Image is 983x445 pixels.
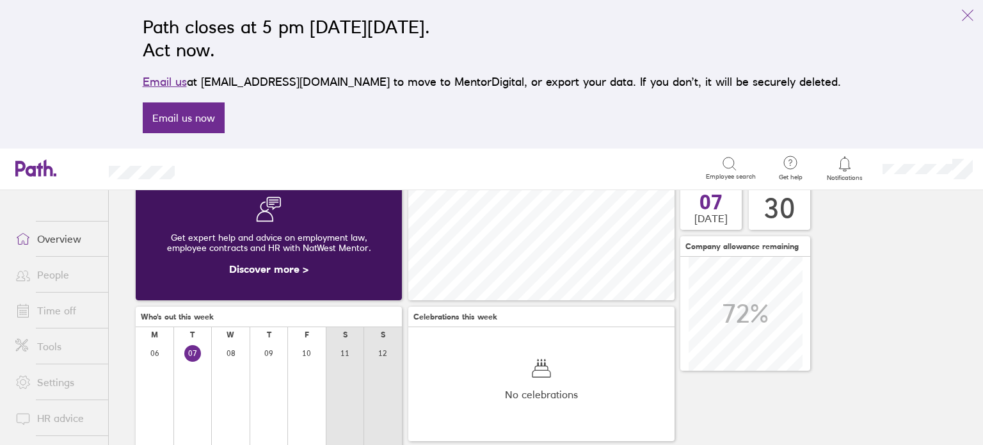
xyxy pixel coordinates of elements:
[5,334,108,359] a: Tools
[764,192,795,225] div: 30
[5,262,108,287] a: People
[151,330,158,339] div: M
[143,15,841,61] h2: Path closes at 5 pm [DATE][DATE]. Act now.
[143,75,187,88] a: Email us
[146,222,392,263] div: Get expert help and advice on employment law, employee contracts and HR with NatWest Mentor.
[209,162,242,174] div: Search
[5,298,108,323] a: Time off
[143,102,225,133] a: Email us now
[141,312,214,321] span: Who's out this week
[824,174,866,182] span: Notifications
[505,389,578,400] span: No celebrations
[190,330,195,339] div: T
[381,330,385,339] div: S
[685,242,799,251] span: Company allowance remaining
[699,192,723,213] span: 07
[143,73,841,91] p: at [EMAIL_ADDRESS][DOMAIN_NAME] to move to MentorDigital, or export your data. If you don’t, it w...
[305,330,309,339] div: F
[229,263,308,275] a: Discover more >
[5,405,108,431] a: HR advice
[706,173,756,181] span: Employee search
[227,330,234,339] div: W
[824,155,866,182] a: Notifications
[343,330,348,339] div: S
[694,213,728,224] span: [DATE]
[5,226,108,252] a: Overview
[413,312,497,321] span: Celebrations this week
[267,330,271,339] div: T
[5,369,108,395] a: Settings
[770,174,811,181] span: Get help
